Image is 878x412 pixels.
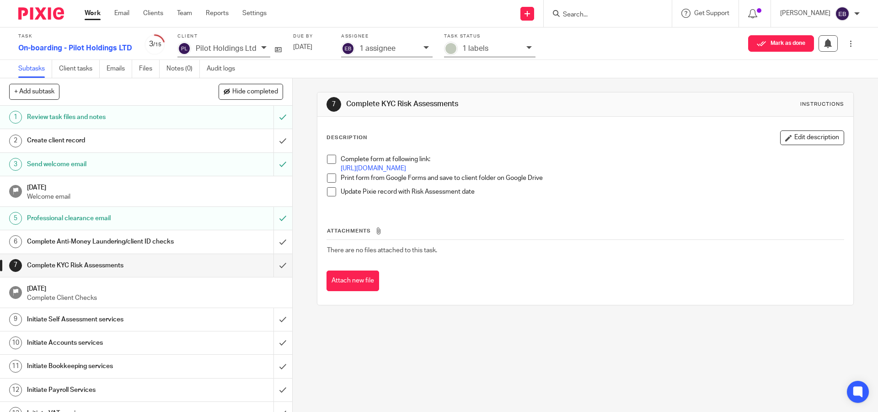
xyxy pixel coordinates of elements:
h1: Review task files and notes [27,110,185,124]
a: Team [177,9,192,18]
a: Files [139,60,160,78]
label: Due by [293,33,330,39]
a: Clients [143,9,163,18]
a: Email [114,9,129,18]
h1: Create client record [27,134,185,147]
p: Print form from Google Forms and save to client folder on Google Drive [341,173,843,183]
a: Notes (0) [166,60,200,78]
a: [URL][DOMAIN_NAME] [341,165,406,172]
a: Client tasks [59,60,100,78]
a: Work [85,9,101,18]
h1: Send welcome email [27,157,185,171]
div: 6 [9,235,22,248]
a: Subtasks [18,60,52,78]
img: Pixie [18,7,64,20]
h1: [DATE] [27,282,283,293]
div: 11 [9,360,22,373]
h1: Complete Anti-Money Laundering/client ID checks [27,235,185,249]
a: Audit logs [207,60,242,78]
a: Emails [107,60,132,78]
div: 7 [9,259,22,272]
p: Description [327,134,367,141]
p: Pilot Holdings Ltd [196,44,257,53]
label: Task status [444,33,535,39]
h1: Initiate Self Assessment services [27,313,185,326]
span: Mark as done [771,40,805,47]
p: Complete form at following link: [341,155,843,164]
p: [PERSON_NAME] [780,9,830,18]
span: Attachments [327,228,371,233]
h1: [DATE] [27,181,283,192]
button: Attach new file [327,271,379,291]
div: 1 [9,111,22,124]
label: Client [177,33,282,39]
h1: Initiate Accounts services [27,336,185,350]
button: Edit description [780,130,844,145]
button: Mark as done [748,35,814,52]
div: 10 [9,336,22,349]
a: Settings [242,9,267,18]
h1: Complete KYC Risk Assessments [27,259,185,272]
label: Task [18,33,133,39]
p: 1 labels [462,44,488,53]
span: Get Support [694,10,729,16]
div: 3 [9,158,22,171]
h1: Initiate Bookkeeping services [27,359,185,373]
span: Hide completed [232,88,278,96]
div: 5 [9,212,22,225]
label: Assignee [341,33,433,39]
p: Update Pixie record with Risk Assessment date [341,187,843,196]
h1: Initiate Payroll Services [27,383,185,397]
span: [DATE] [293,44,312,50]
p: Welcome email [27,192,283,201]
span: There are no files attached to this task. [327,247,437,254]
p: Complete Client Checks [27,293,283,303]
input: Search [562,11,644,19]
small: /15 [153,42,161,47]
div: Instructions [800,101,844,108]
button: Hide completed [219,84,283,99]
img: svg%3E [177,42,191,55]
div: 9 [9,313,22,326]
button: + Add subtask [9,84,59,99]
h1: Professional clearance email [27,211,185,225]
div: 12 [9,384,22,396]
div: 3 [144,39,166,49]
h1: Complete KYC Risk Assessments [346,99,605,109]
img: svg%3E [341,42,355,55]
div: 7 [327,97,341,112]
p: 1 assignee [359,44,396,53]
div: 2 [9,135,22,147]
a: Reports [206,9,229,18]
img: svg%3E [835,6,850,21]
